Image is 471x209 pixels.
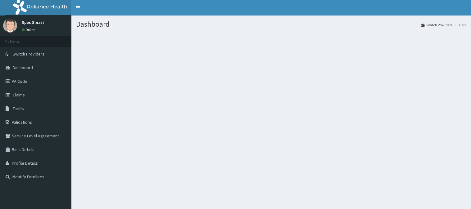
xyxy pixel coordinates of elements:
[13,51,44,57] span: Switch Providers
[421,22,452,28] a: Switch Providers
[453,22,466,28] li: Here
[13,92,25,98] span: Claims
[13,106,24,111] span: Tariffs
[22,28,37,32] a: Online
[76,20,466,28] h1: Dashboard
[13,65,33,70] span: Dashboard
[3,19,17,33] img: User Image
[22,20,44,24] p: Spec Smart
